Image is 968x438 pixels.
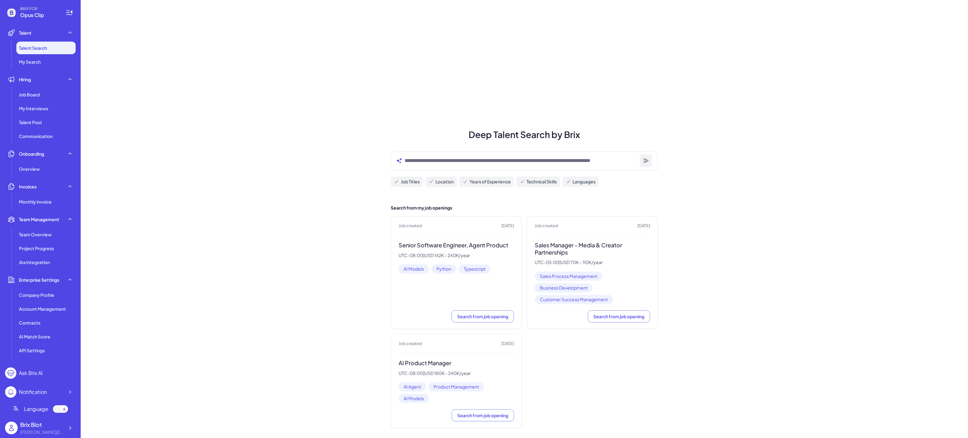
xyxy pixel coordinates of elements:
span: Job Board [19,91,40,98]
span: Customer Success Management [535,295,613,304]
span: Invoices [19,183,37,190]
span: AI Agent [399,382,426,391]
span: Talent Search [19,45,47,51]
div: blake@joinbrix.com [20,429,64,435]
span: Job created [399,223,422,229]
div: Notification [19,388,47,396]
span: Company Profile [19,292,54,298]
div: Brix Blot [20,420,64,429]
span: Monthly invoice [19,199,52,205]
span: My Search [19,59,41,65]
img: user_logo.png [5,422,18,434]
button: Search from job opening [452,409,514,421]
p: UTC-05:00 | USD 70K - 110K/year [535,260,650,265]
span: Technical Skills [527,178,557,185]
span: BRIX FOR [20,6,58,11]
span: [DATE] [501,341,514,347]
span: Sales Process Management [535,272,602,281]
span: Python [431,264,456,274]
span: Opus Clip [20,11,58,19]
span: Communication [19,133,53,139]
button: Search from job opening [588,310,650,322]
span: AI Models [399,394,429,403]
span: Language [24,405,48,413]
button: Search from job opening [452,310,514,322]
p: UTC-08:00 | USD 180K - 240K/year [399,371,514,376]
span: Years of Experience [470,178,511,185]
span: Contracts [19,320,40,326]
span: Typescript [459,264,491,274]
span: Search from job opening [457,412,508,418]
span: Project Progress [19,245,54,251]
span: API Settings [19,347,45,354]
span: Business Development [535,283,593,292]
span: AI Models [399,264,429,274]
span: My Interviews [19,105,48,112]
span: [DATE] [501,223,514,229]
h3: Sales Manager - Media & Creator Partnerships [535,242,650,256]
span: Search from job opening [593,314,644,319]
span: Enterprise Settings [19,277,59,283]
span: Job created [535,223,558,229]
span: AI Match Score [19,333,50,340]
h3: Senior Software Engineer, Agent Product [399,242,514,249]
span: Job created [399,341,422,347]
h3: AI Product Manager [399,360,514,367]
span: Hiring [19,76,31,83]
span: Onboarding [19,151,44,157]
span: Team Overview [19,231,52,238]
h2: Search from my job openings [391,205,658,211]
div: Ask Brix AI [19,369,43,377]
span: [DATE] [637,223,650,229]
span: Job Titles [401,178,420,185]
span: Location [435,178,454,185]
span: Product Management [429,382,484,391]
span: Jira Integration [19,259,50,265]
p: UTC-08:00 | USD 142K - 240K/year [399,253,514,258]
span: Languages [573,178,596,185]
span: Talent [19,30,32,36]
span: Account Management [19,306,66,312]
span: Team Management [19,216,59,222]
h1: Deep Talent Search by Brix [383,128,665,141]
span: Talent Pool [19,119,42,125]
span: Search from job opening [457,314,508,319]
span: Overview [19,166,40,172]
